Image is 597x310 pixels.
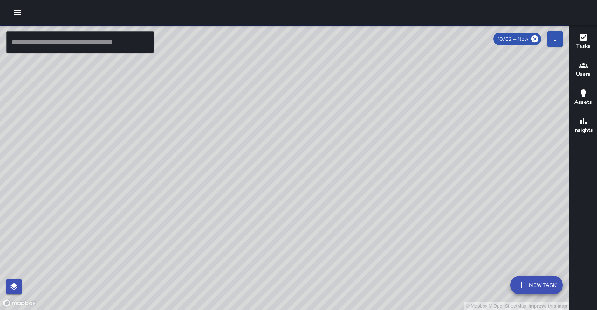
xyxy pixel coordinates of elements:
button: Filters [547,31,563,47]
h6: Assets [574,98,592,107]
button: New Task [510,276,563,294]
h6: Tasks [576,42,590,51]
button: Users [569,56,597,84]
button: Assets [569,84,597,112]
button: Insights [569,112,597,140]
span: 10/02 — Now [493,36,533,42]
div: 10/02 — Now [493,33,541,45]
button: Tasks [569,28,597,56]
h6: Insights [573,126,593,135]
h6: Users [576,70,590,79]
